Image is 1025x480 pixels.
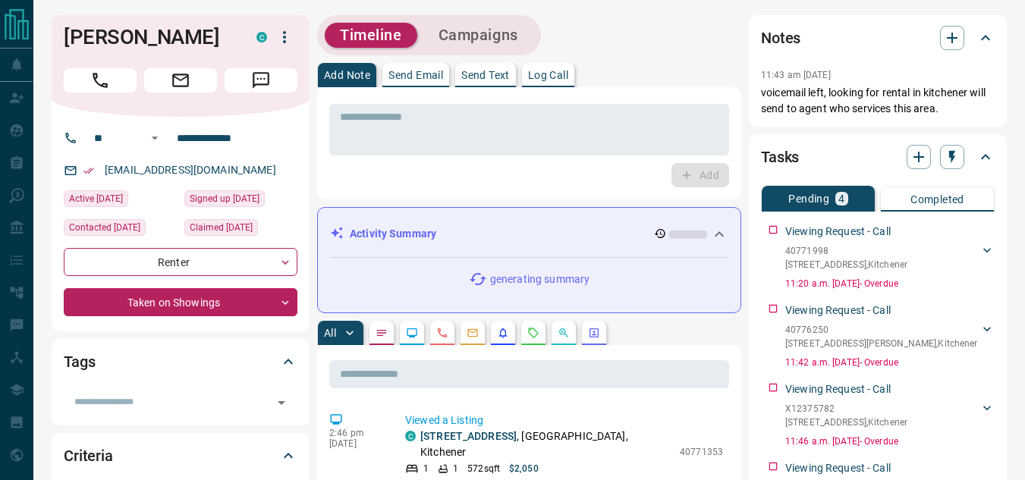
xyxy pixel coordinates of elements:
p: 1 [453,462,458,475]
span: Contacted [DATE] [69,220,140,235]
span: Message [225,68,297,93]
p: 4 [838,193,844,204]
h2: Criteria [64,444,113,468]
svg: Notes [376,327,388,339]
div: 40776250[STREET_ADDRESS][PERSON_NAME],Kitchener [785,320,995,353]
p: , [GEOGRAPHIC_DATA], Kitchener [420,428,672,460]
p: 40771998 [785,244,907,258]
p: Viewing Request - Call [785,224,891,240]
p: 1 [423,462,429,475]
span: Claimed [DATE] [190,220,253,235]
div: Mon Oct 06 2025 [64,219,177,240]
div: Fri Mar 25 2016 [184,190,297,212]
p: [STREET_ADDRESS] , Kitchener [785,258,907,271]
div: Activity Summary [330,220,728,248]
svg: Agent Actions [588,327,600,339]
p: All [324,328,336,338]
span: Signed up [DATE] [190,191,259,206]
svg: Email Verified [83,165,94,176]
p: 2:46 pm [329,428,382,438]
h2: Tasks [761,145,799,169]
p: Viewing Request - Call [785,303,891,318]
p: Pending [788,193,829,204]
svg: Lead Browsing Activity [406,327,418,339]
button: Open [271,392,292,413]
button: Campaigns [423,23,533,48]
div: Taken on Showings [64,288,297,316]
div: condos.ca [256,32,267,42]
span: Email [144,68,217,93]
p: Send Text [461,70,510,80]
p: [STREET_ADDRESS][PERSON_NAME] , Kitchener [785,337,977,350]
span: Active [DATE] [69,191,123,206]
div: Tue Oct 07 2025 [184,219,297,240]
p: Completed [910,194,964,205]
p: Viewed a Listing [405,413,723,428]
svg: Calls [436,327,448,339]
div: condos.ca [405,431,416,441]
a: [EMAIL_ADDRESS][DOMAIN_NAME] [105,164,276,176]
p: Viewing Request - Call [785,381,891,397]
p: 40771353 [680,445,723,459]
svg: Listing Alerts [497,327,509,339]
h2: Tags [64,350,95,374]
p: 40776250 [785,323,977,337]
h2: Notes [761,26,800,50]
div: Tags [64,344,297,380]
p: [STREET_ADDRESS] , Kitchener [785,416,907,429]
p: Viewing Request - Call [785,460,891,476]
p: X12375782 [785,402,907,416]
p: generating summary [490,271,590,287]
p: 572 sqft [467,462,500,475]
h1: [PERSON_NAME] [64,25,234,49]
span: Call [64,68,137,93]
p: 11:42 a.m. [DATE] - Overdue [785,356,995,369]
p: $2,050 [509,462,539,475]
p: 11:20 a.m. [DATE] - Overdue [785,277,995,290]
p: Activity Summary [350,226,436,242]
div: Sat Oct 11 2025 [64,190,177,212]
p: 11:43 am [DATE] [761,70,831,80]
p: [DATE] [329,438,382,449]
div: Notes [761,20,995,56]
p: voicemail left, looking for rental in kitchener will send to agent who services this area. [761,85,995,117]
p: Send Email [388,70,443,80]
a: [STREET_ADDRESS] [420,430,517,442]
p: Add Note [324,70,370,80]
svg: Emails [467,327,479,339]
p: Log Call [528,70,568,80]
svg: Opportunities [558,327,570,339]
div: Renter [64,248,297,276]
button: Open [146,129,164,147]
p: 11:46 a.m. [DATE] - Overdue [785,435,995,448]
button: Timeline [325,23,417,48]
div: Criteria [64,438,297,474]
div: Tasks [761,139,995,175]
div: X12375782[STREET_ADDRESS],Kitchener [785,399,995,432]
div: 40771998[STREET_ADDRESS],Kitchener [785,241,995,275]
svg: Requests [527,327,539,339]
